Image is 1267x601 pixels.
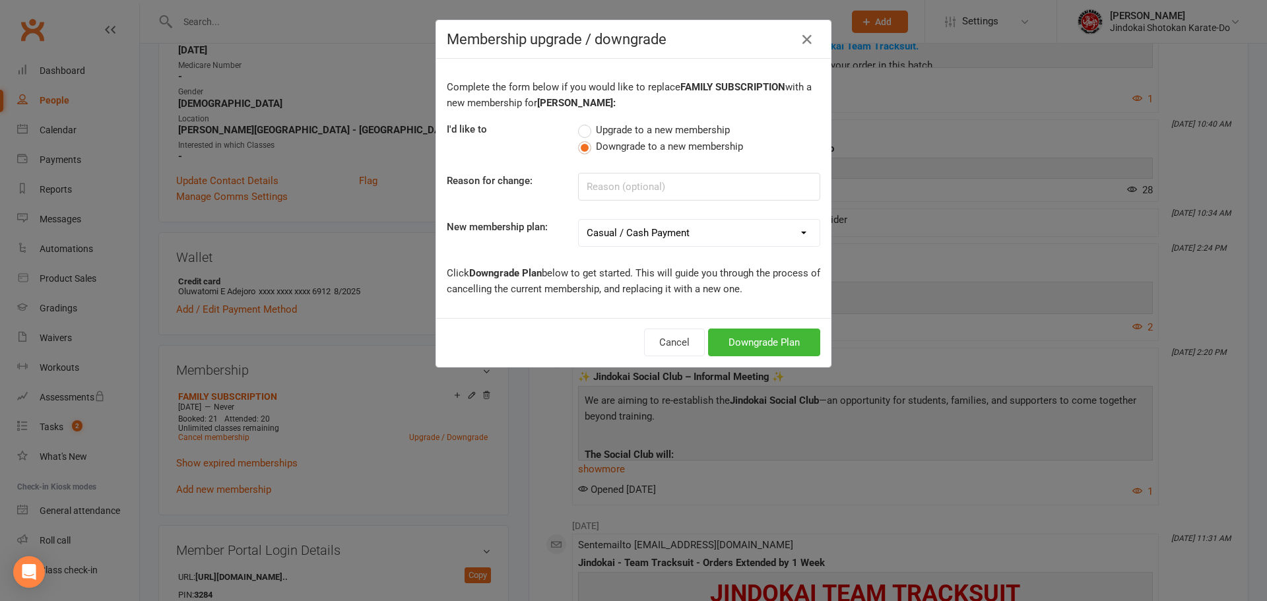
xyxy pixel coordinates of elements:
[447,173,533,189] label: Reason for change:
[708,329,820,356] button: Downgrade Plan
[644,329,705,356] button: Cancel
[447,31,820,47] h4: Membership upgrade / downgrade
[447,265,820,297] p: Click below to get started. This will guide you through the process of cancelling the current mem...
[469,267,542,279] b: Downgrade Plan
[537,97,616,109] b: [PERSON_NAME]:
[596,139,743,152] span: Downgrade to a new membership
[447,79,820,111] p: Complete the form below if you would like to replace with a new membership for
[447,219,548,235] label: New membership plan:
[596,122,730,136] span: Upgrade to a new membership
[796,29,818,50] button: Close
[13,556,45,588] div: Open Intercom Messenger
[680,81,785,93] b: FAMILY SUBSCRIPTION
[447,121,487,137] label: I'd like to
[578,173,820,201] input: Reason (optional)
